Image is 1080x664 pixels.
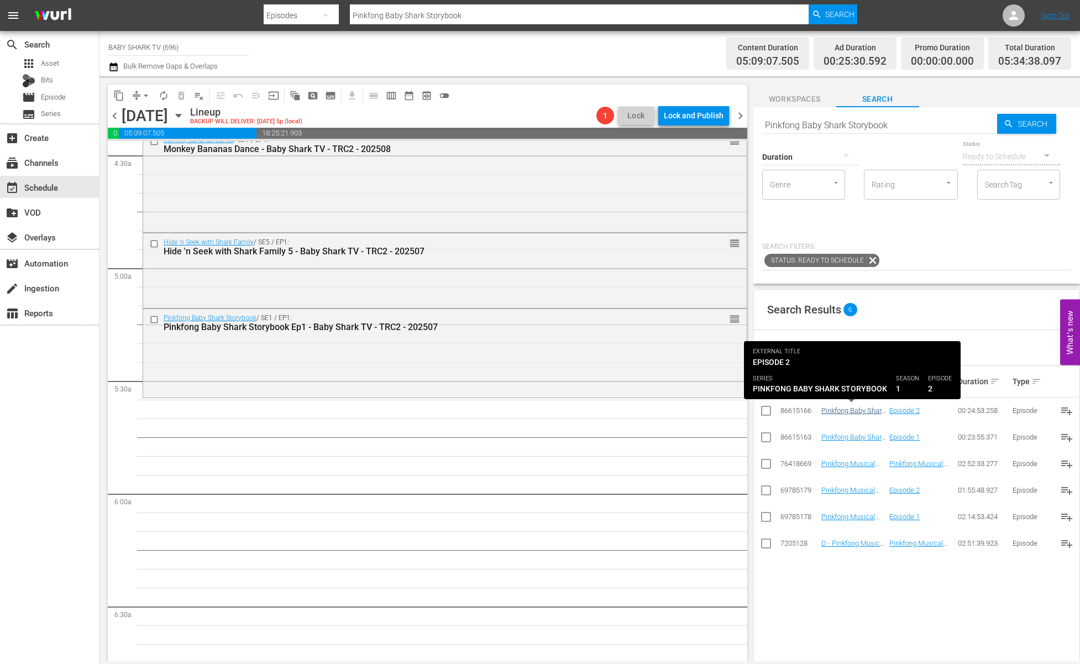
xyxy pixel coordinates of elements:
span: Series [22,108,35,121]
span: playlist_add [1060,404,1073,417]
div: 86615166 [780,406,818,415]
div: Lock and Publish [664,106,724,126]
div: / SE1 / EP1: [164,314,685,332]
span: playlist_add [1060,484,1073,497]
span: Lock [623,110,649,122]
button: playlist_add [1053,530,1080,557]
div: Lineup [190,106,302,118]
span: Select an event to delete [172,87,190,104]
span: 05:09:07.505 [736,55,799,68]
div: Promo Duration [911,40,974,55]
span: 18:25:21.903 [256,128,747,139]
div: Duration [958,375,1009,388]
div: Content Duration [736,40,799,55]
span: chevron_left [108,109,122,123]
span: pageview_outlined [307,90,318,101]
div: 01:55:48.927 [958,486,1009,494]
div: Internal Title [821,375,887,388]
div: External Title [889,375,955,388]
div: ID [780,377,818,386]
span: Search [836,92,919,106]
span: Asset [22,57,35,70]
span: Loop Content [155,87,172,104]
a: Sign Out [1041,11,1069,20]
a: Pinkfong Musical Storybook 2 - Baby Shark TV - TRC2 - 202411 [821,486,879,519]
span: Revert to Primary Episode [229,87,247,104]
div: Bits [22,74,35,87]
a: Pinkfong Musical Storybook - Baby Shark TV - TRC2 - 202402 [821,459,879,493]
span: Create Search Block [304,87,322,104]
button: playlist_add [1053,477,1080,504]
span: VOD [6,206,19,219]
div: Episode [1013,539,1050,547]
span: Found 6 episodes sorted by: relevance [767,343,884,352]
button: reorder [729,135,740,146]
div: 7205128 [780,539,818,547]
div: Episode [1013,433,1050,441]
span: arrow_drop_down [140,90,151,101]
span: Remove Gaps & Overlaps [128,87,155,104]
div: 86615163 [780,433,818,441]
a: Hide 'n Seek with Shark Family [164,238,254,246]
span: compress [131,90,142,101]
div: Episode [1013,459,1050,468]
a: Pinkfong Musical Storybook [889,459,947,476]
a: Episode 1 [889,433,920,441]
div: Monkey Bananas Dance - Baby Shark TV - TRC2 - 202508 [164,144,685,154]
span: sort [990,377,1000,386]
span: subtitles_outlined [325,90,336,101]
span: sort [939,377,948,386]
span: Channels [6,156,19,170]
button: playlist_add [1053,451,1080,477]
span: playlist_add [1060,431,1073,444]
span: Copy Lineup [110,87,128,104]
div: Episode [1013,513,1050,521]
div: 69785179 [780,486,818,494]
button: playlist_add [1053,398,1080,424]
button: playlist_add [1053,424,1080,451]
span: sort [1031,377,1041,386]
div: Episode [1013,406,1050,415]
button: Open [831,177,841,188]
a: Episode 2 [889,406,920,415]
span: menu [7,9,20,22]
span: Ingestion [6,282,19,295]
span: Create [6,132,19,145]
span: content_copy [113,90,124,101]
span: reorder [729,135,740,147]
button: Open [943,177,954,188]
button: Search [997,114,1056,134]
span: Asset [41,58,59,69]
div: Ad Duration [824,40,887,55]
span: Schedule [6,181,19,195]
div: Ready to Schedule [963,141,1060,172]
div: Total Duration [998,40,1061,55]
span: Automation [6,257,19,270]
span: Search [1014,114,1056,134]
span: Reports [6,307,19,320]
a: Episode 1 [889,513,920,521]
div: 02:51:39.923 [958,539,1009,547]
span: 05:34:38.097 [998,55,1061,68]
a: Pinkfong Baby Shark Storybook Ep2 - Baby Shark TV - TRC2 - 202507 [821,406,886,440]
span: Overlays [6,231,19,244]
span: Month Calendar View [400,87,418,104]
span: preview_outlined [421,90,432,101]
div: 76418669 [780,459,818,468]
div: Pinkfong Baby Shark Storybook Ep1 - Baby Shark TV - TRC2 - 202507 [164,322,685,332]
div: 00:24:53.258 [958,406,1009,415]
span: input [268,90,279,101]
span: reorder [729,237,740,249]
span: Customize Events [208,85,229,106]
span: reorder [729,313,740,325]
span: playlist_remove_outlined [193,90,205,101]
span: Episode [41,92,66,103]
span: Series [41,108,61,119]
button: Lock [618,107,654,125]
span: date_range_outlined [403,90,415,101]
span: 00:25:30.592 [824,55,887,68]
span: Bulk Remove Gaps & Overlaps [122,62,218,70]
div: / SE1 / EP1: [164,136,685,154]
span: 00:00:00.000 [911,55,974,68]
button: Open [1046,177,1056,188]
